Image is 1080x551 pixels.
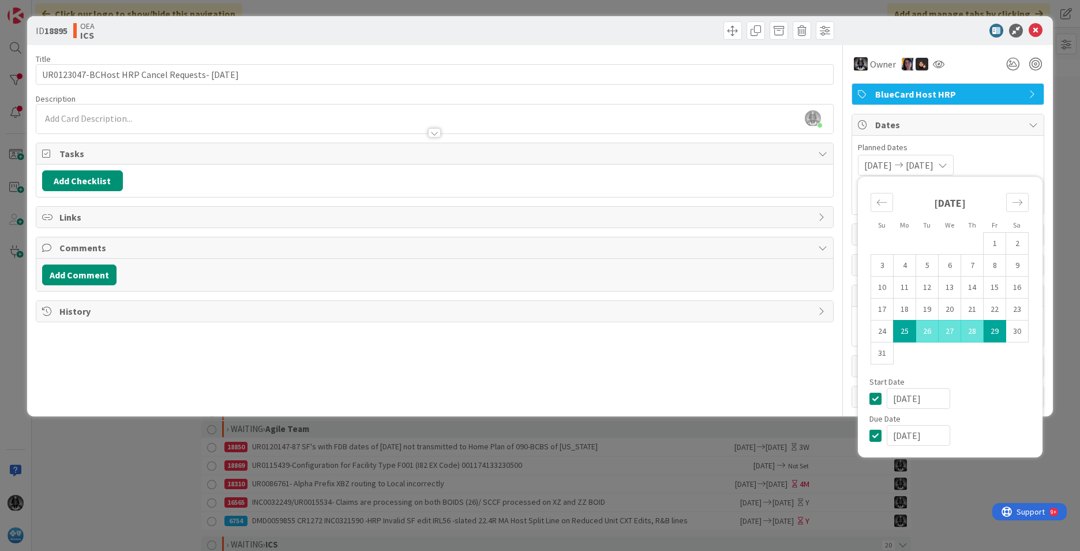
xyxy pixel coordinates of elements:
[42,170,123,191] button: Add Checklist
[1006,299,1029,321] td: Choose Saturday, 08/23/2025 12:00 PM as your check-in date. It’s available.
[887,425,950,446] input: MM/DD/YYYY
[916,321,939,342] td: Selected. Tuesday, 08/26/2025 12:00 PM
[984,277,1006,299] td: Choose Friday, 08/15/2025 12:00 PM as your check-in date. It’s available.
[900,221,909,229] small: Mo
[36,94,76,104] span: Description
[916,58,928,70] img: ZB
[878,221,886,229] small: Su
[916,255,939,277] td: Choose Tuesday, 08/05/2025 12:00 PM as your check-in date. It’s available.
[36,54,51,64] label: Title
[24,2,52,16] span: Support
[992,221,997,229] small: Fr
[906,158,933,172] span: [DATE]
[894,277,916,299] td: Choose Monday, 08/11/2025 12:00 PM as your check-in date. It’s available.
[42,265,117,285] button: Add Comment
[961,255,984,277] td: Choose Thursday, 08/07/2025 12:00 PM as your check-in date. It’s available.
[1006,193,1029,212] div: Move forward to switch to the next month.
[44,25,67,36] b: 18895
[58,5,64,14] div: 9+
[80,31,95,40] b: ICS
[894,299,916,321] td: Choose Monday, 08/18/2025 12:00 PM as your check-in date. It’s available.
[1013,221,1021,229] small: Sa
[961,299,984,321] td: Choose Thursday, 08/21/2025 12:00 PM as your check-in date. It’s available.
[887,388,950,409] input: MM/DD/YYYY
[894,255,916,277] td: Choose Monday, 08/04/2025 12:00 PM as your check-in date. It’s available.
[870,57,896,71] span: Owner
[875,87,1023,101] span: BlueCard Host HRP
[869,378,905,386] span: Start Date
[80,21,95,31] span: OEA
[939,277,961,299] td: Choose Wednesday, 08/13/2025 12:00 PM as your check-in date. It’s available.
[1006,277,1029,299] td: Choose Saturday, 08/16/2025 12:00 PM as your check-in date. It’s available.
[939,299,961,321] td: Choose Wednesday, 08/20/2025 12:00 PM as your check-in date. It’s available.
[59,147,812,161] span: Tasks
[854,57,868,71] img: KG
[939,321,961,342] td: Selected. Wednesday, 08/27/2025 12:00 PM
[902,58,914,70] img: TC
[36,64,834,85] input: type card name here...
[923,221,931,229] small: Tu
[871,193,893,212] div: Move backward to switch to the previous month.
[894,321,916,342] td: Selected as start date. Monday, 08/25/2025 12:00 PM
[871,342,894,364] td: Choose Sunday, 08/31/2025 12:00 PM as your check-in date. It’s available.
[984,255,1006,277] td: Choose Friday, 08/08/2025 12:00 PM as your check-in date. It’s available.
[59,210,812,224] span: Links
[984,233,1006,255] td: Choose Friday, 08/01/2025 12:00 PM as your check-in date. It’s available.
[871,277,894,299] td: Choose Sunday, 08/10/2025 12:00 PM as your check-in date. It’s available.
[871,321,894,342] td: Choose Sunday, 08/24/2025 12:00 PM as your check-in date. It’s available.
[858,142,1038,154] span: Planned Dates
[984,321,1006,342] td: Selected as end date. Friday, 08/29/2025 12:00 PM
[945,221,954,229] small: We
[875,118,1023,132] span: Dates
[858,183,1041,378] div: Calendar
[59,304,812,318] span: History
[916,277,939,299] td: Choose Tuesday, 08/12/2025 12:00 PM as your check-in date. It’s available.
[805,110,821,126] img: ddRgQ3yRm5LdI1ED0PslnJbT72KgN0Tb.jfif
[1006,321,1029,342] td: Choose Saturday, 08/30/2025 12:00 PM as your check-in date. It’s available.
[939,255,961,277] td: Choose Wednesday, 08/06/2025 12:00 PM as your check-in date. It’s available.
[1006,255,1029,277] td: Choose Saturday, 08/09/2025 12:00 PM as your check-in date. It’s available.
[961,321,984,342] td: Selected. Thursday, 08/28/2025 12:00 PM
[36,24,67,38] span: ID
[961,277,984,299] td: Choose Thursday, 08/14/2025 12:00 PM as your check-in date. It’s available.
[934,196,966,210] strong: [DATE]
[984,299,1006,321] td: Choose Friday, 08/22/2025 12:00 PM as your check-in date. It’s available.
[916,299,939,321] td: Choose Tuesday, 08/19/2025 12:00 PM as your check-in date. It’s available.
[864,158,892,172] span: [DATE]
[869,415,901,423] span: Due Date
[1006,233,1029,255] td: Choose Saturday, 08/02/2025 12:00 PM as your check-in date. It’s available.
[968,221,976,229] small: Th
[871,255,894,277] td: Choose Sunday, 08/03/2025 12:00 PM as your check-in date. It’s available.
[59,241,812,255] span: Comments
[871,299,894,321] td: Choose Sunday, 08/17/2025 12:00 PM as your check-in date. It’s available.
